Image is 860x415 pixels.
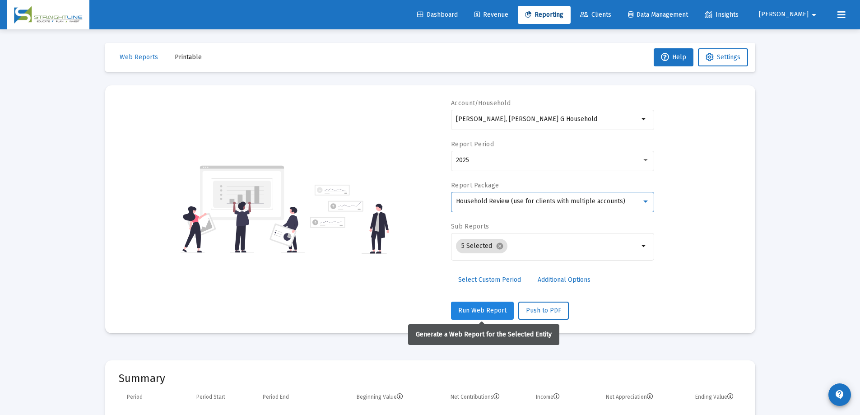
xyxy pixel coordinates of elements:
span: Dashboard [417,11,458,19]
label: Report Period [451,140,494,148]
span: Push to PDF [526,307,561,314]
mat-chip: 5 Selected [456,239,507,253]
a: Revenue [467,6,516,24]
input: Search or select an account or household [456,116,639,123]
span: 2025 [456,156,469,164]
img: Dashboard [14,6,83,24]
span: Clients [580,11,611,19]
span: [PERSON_NAME] [759,11,809,19]
span: Help [661,53,686,61]
span: Select Custom Period [458,276,521,284]
label: Report Package [451,182,499,189]
td: Column Period Start [190,387,256,408]
div: Beginning Value [357,393,403,401]
mat-icon: arrow_drop_down [639,241,650,252]
mat-card-title: Summary [119,374,742,383]
mat-chip-list: Selection [456,237,639,255]
button: Printable [167,48,209,66]
span: Additional Options [538,276,590,284]
td: Column Net Contributions [409,387,506,408]
mat-icon: arrow_drop_down [639,114,650,125]
a: Insights [697,6,746,24]
button: Run Web Report [451,302,514,320]
span: Household Review (use for clients with multiple accounts) [456,197,625,205]
span: Run Web Report [458,307,507,314]
span: Insights [705,11,739,19]
div: Ending Value [695,393,734,401]
td: Column Income [506,387,566,408]
div: Period Start [196,393,225,401]
label: Account/Household [451,99,511,107]
button: Web Reports [112,48,165,66]
div: Period End [263,393,289,401]
a: Data Management [621,6,695,24]
span: Web Reports [120,53,158,61]
td: Column Ending Value [660,387,741,408]
td: Column Period End [256,387,319,408]
span: Data Management [628,11,688,19]
span: Revenue [474,11,508,19]
td: Column Net Appreciation [566,387,660,408]
button: Help [654,48,693,66]
mat-icon: arrow_drop_down [809,6,819,24]
button: [PERSON_NAME] [748,5,830,23]
div: Income [536,393,560,401]
div: Period [127,393,143,401]
mat-icon: contact_support [834,389,845,400]
div: Net Contributions [451,393,500,401]
td: Column Beginning Value [319,387,409,408]
span: Reporting [525,11,563,19]
label: Sub Reports [451,223,489,230]
mat-icon: cancel [496,242,504,250]
span: Settings [717,53,740,61]
button: Settings [698,48,748,66]
td: Column Period [119,387,190,408]
div: Net Appreciation [606,393,653,401]
a: Clients [573,6,618,24]
a: Reporting [518,6,571,24]
a: Dashboard [410,6,465,24]
img: reporting-alt [310,185,389,254]
button: Push to PDF [518,302,569,320]
img: reporting [181,164,305,254]
span: Printable [175,53,202,61]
